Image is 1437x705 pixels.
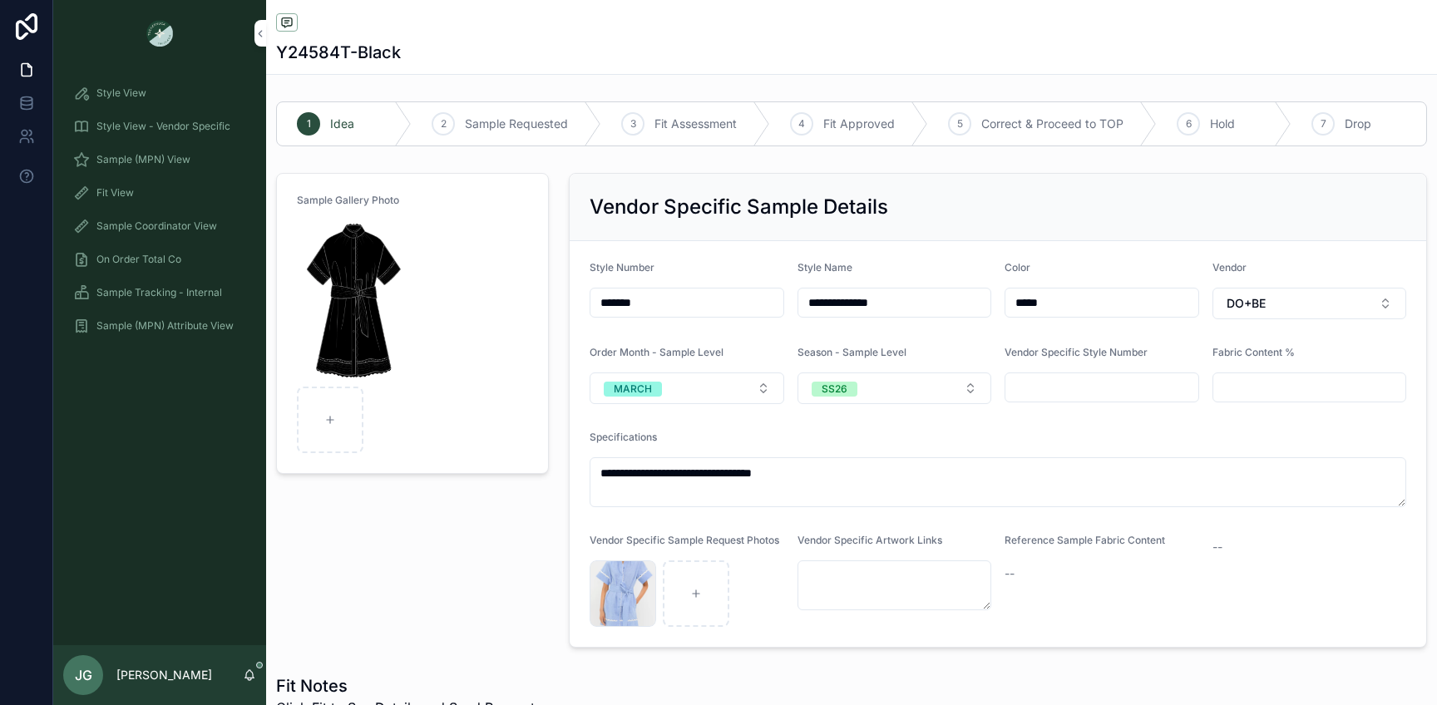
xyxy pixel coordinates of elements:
[614,382,652,397] div: MARCH
[1212,539,1222,555] span: --
[297,220,406,380] img: Cornelia_blk.png
[798,117,805,131] span: 4
[1186,117,1192,131] span: 6
[590,194,888,220] h2: Vendor Specific Sample Details
[63,311,256,341] a: Sample (MPN) Attribute View
[1005,346,1148,358] span: Vendor Specific Style Number
[798,346,906,358] span: Season - Sample Level
[957,117,963,131] span: 5
[590,372,784,404] button: Select Button
[590,346,723,358] span: Order Month - Sample Level
[63,244,256,274] a: On Order Total Co
[1005,565,1015,582] span: --
[53,67,266,362] div: scrollable content
[822,382,847,397] div: SS26
[798,261,852,274] span: Style Name
[590,534,779,546] span: Vendor Specific Sample Request Photos
[1212,261,1247,274] span: Vendor
[96,286,222,299] span: Sample Tracking - Internal
[1212,288,1407,319] button: Select Button
[63,78,256,108] a: Style View
[981,116,1123,132] span: Correct & Proceed to TOP
[96,86,146,100] span: Style View
[590,261,654,274] span: Style Number
[330,116,354,132] span: Idea
[1210,116,1235,132] span: Hold
[63,145,256,175] a: Sample (MPN) View
[63,178,256,208] a: Fit View
[75,665,92,685] span: JG
[276,41,401,64] h1: Y24584T-Black
[1212,346,1295,358] span: Fabric Content %
[116,667,212,683] p: [PERSON_NAME]
[63,278,256,308] a: Sample Tracking - Internal
[630,117,636,131] span: 3
[798,372,992,404] button: Select Button
[96,253,181,266] span: On Order Total Co
[96,120,230,133] span: Style View - Vendor Specific
[1005,261,1030,274] span: Color
[1321,117,1326,131] span: 7
[1005,534,1165,546] span: Reference Sample Fabric Content
[441,117,447,131] span: 2
[590,431,657,443] span: Specifications
[96,319,234,333] span: Sample (MPN) Attribute View
[823,116,895,132] span: Fit Approved
[297,194,399,206] span: Sample Gallery Photo
[654,116,737,132] span: Fit Assessment
[1227,295,1266,312] span: DO+BE
[96,219,217,233] span: Sample Coordinator View
[1345,116,1371,132] span: Drop
[63,111,256,141] a: Style View - Vendor Specific
[465,116,568,132] span: Sample Requested
[798,534,942,546] span: Vendor Specific Artwork Links
[146,20,173,47] img: App logo
[307,117,311,131] span: 1
[63,211,256,241] a: Sample Coordinator View
[96,153,190,166] span: Sample (MPN) View
[276,674,535,698] h1: Fit Notes
[96,186,134,200] span: Fit View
